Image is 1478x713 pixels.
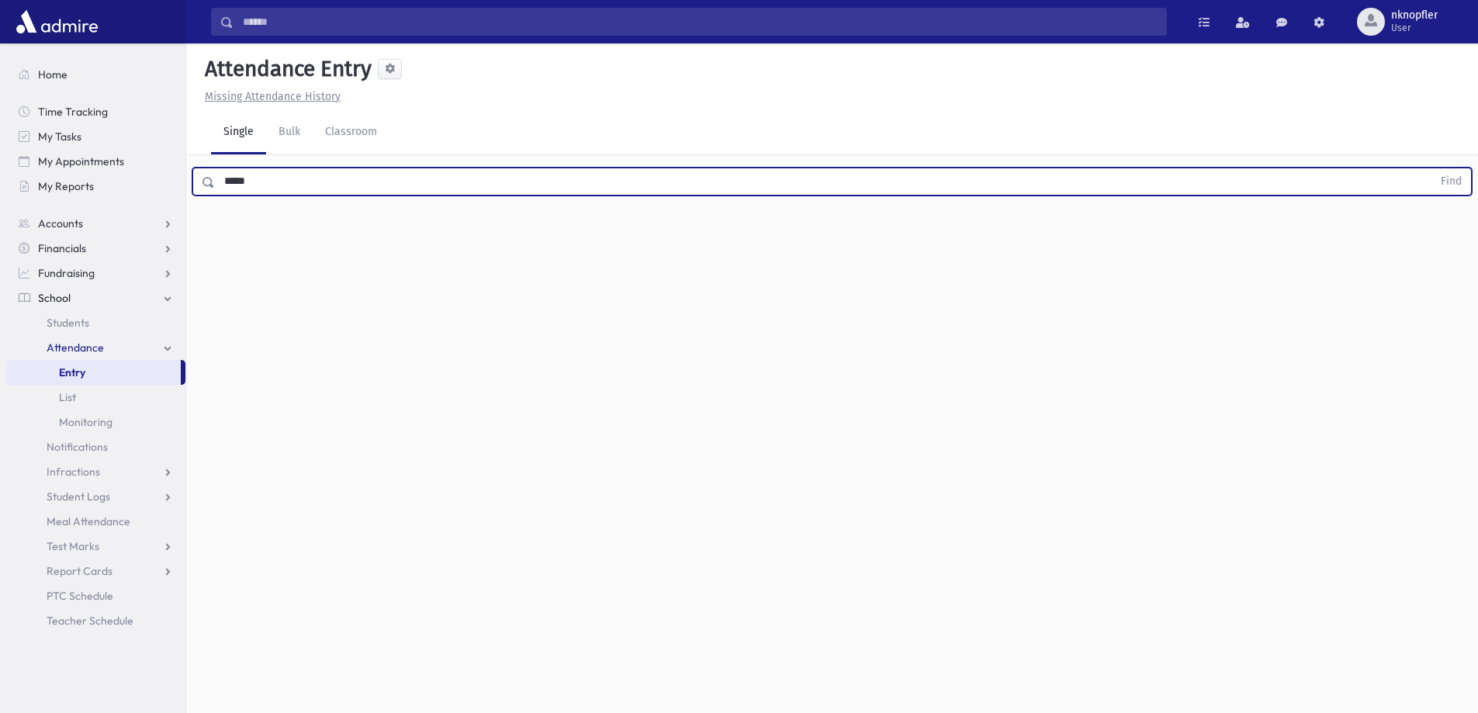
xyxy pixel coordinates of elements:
span: My Reports [38,179,94,193]
a: Infractions [6,459,185,484]
a: Attendance [6,335,185,360]
a: My Reports [6,174,185,199]
span: Report Cards [47,564,112,578]
a: List [6,385,185,410]
u: Missing Attendance History [205,90,341,103]
a: Single [211,111,266,154]
a: Bulk [266,111,313,154]
span: Monitoring [59,415,112,429]
a: Accounts [6,211,185,236]
a: Entry [6,360,181,385]
button: Find [1431,168,1471,195]
a: My Tasks [6,124,185,149]
a: Report Cards [6,559,185,583]
span: School [38,291,71,305]
span: My Appointments [38,154,124,168]
span: Entry [59,365,85,379]
a: Student Logs [6,484,185,509]
span: Meal Attendance [47,514,130,528]
span: PTC Schedule [47,589,113,603]
a: School [6,286,185,310]
a: PTC Schedule [6,583,185,608]
span: Financials [38,241,86,255]
span: Student Logs [47,490,110,504]
span: My Tasks [38,130,81,144]
span: Time Tracking [38,105,108,119]
span: Home [38,67,67,81]
span: User [1391,22,1438,34]
a: Home [6,62,185,87]
a: Fundraising [6,261,185,286]
span: Infractions [47,465,100,479]
a: Time Tracking [6,99,185,124]
span: Students [47,316,89,330]
a: Meal Attendance [6,509,185,534]
span: Accounts [38,216,83,230]
a: Classroom [313,111,389,154]
span: Fundraising [38,266,95,280]
a: Notifications [6,434,185,459]
a: My Appointments [6,149,185,174]
img: AdmirePro [12,6,102,37]
span: Notifications [47,440,108,454]
a: Test Marks [6,534,185,559]
span: Test Marks [47,539,99,553]
a: Missing Attendance History [199,90,341,103]
span: nknopfler [1391,9,1438,22]
a: Financials [6,236,185,261]
h5: Attendance Entry [199,56,372,82]
a: Teacher Schedule [6,608,185,633]
span: Teacher Schedule [47,614,133,628]
a: Students [6,310,185,335]
span: Attendance [47,341,104,355]
span: List [59,390,76,404]
a: Monitoring [6,410,185,434]
input: Search [234,8,1166,36]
